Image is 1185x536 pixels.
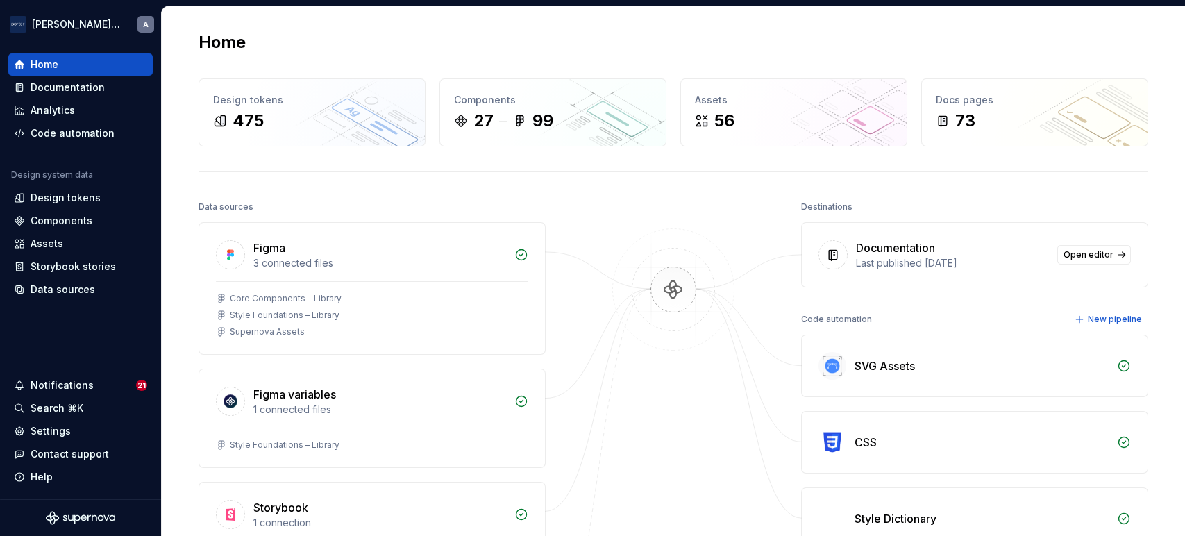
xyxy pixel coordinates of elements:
[253,499,308,516] div: Storybook
[8,466,153,488] button: Help
[855,358,915,374] div: SVG Assets
[680,78,907,146] a: Assets56
[136,380,147,391] span: 21
[31,447,109,461] div: Contact support
[230,326,305,337] div: Supernova Assets
[1070,310,1148,329] button: New pipeline
[31,126,115,140] div: Code automation
[955,110,975,132] div: 73
[8,99,153,122] a: Analytics
[8,420,153,442] a: Settings
[8,187,153,209] a: Design tokens
[8,374,153,396] button: Notifications21
[32,17,121,31] div: [PERSON_NAME] Airlines
[801,197,852,217] div: Destinations
[31,401,83,415] div: Search ⌘K
[31,237,63,251] div: Assets
[253,256,506,270] div: 3 connected files
[213,93,411,107] div: Design tokens
[31,58,58,72] div: Home
[31,470,53,484] div: Help
[199,222,546,355] a: Figma3 connected filesCore Components – LibraryStyle Foundations – LibrarySupernova Assets
[10,16,26,33] img: f0306bc8-3074-41fb-b11c-7d2e8671d5eb.png
[253,386,336,403] div: Figma variables
[31,214,92,228] div: Components
[31,424,71,438] div: Settings
[199,369,546,468] a: Figma variables1 connected filesStyle Foundations – Library
[936,93,1134,107] div: Docs pages
[46,511,115,525] svg: Supernova Logo
[230,293,342,304] div: Core Components – Library
[801,310,872,329] div: Code automation
[714,110,734,132] div: 56
[199,31,246,53] h2: Home
[253,403,506,417] div: 1 connected files
[921,78,1148,146] a: Docs pages73
[11,169,93,181] div: Design system data
[695,93,893,107] div: Assets
[253,240,285,256] div: Figma
[253,516,506,530] div: 1 connection
[856,256,1049,270] div: Last published [DATE]
[8,397,153,419] button: Search ⌘K
[8,233,153,255] a: Assets
[855,434,877,451] div: CSS
[31,283,95,296] div: Data sources
[8,278,153,301] a: Data sources
[31,378,94,392] div: Notifications
[3,9,158,39] button: [PERSON_NAME] AirlinesA
[473,110,494,132] div: 27
[8,122,153,144] a: Code automation
[230,439,339,451] div: Style Foundations – Library
[8,53,153,76] a: Home
[230,310,339,321] div: Style Foundations – Library
[439,78,666,146] a: Components2799
[31,191,101,205] div: Design tokens
[8,210,153,232] a: Components
[1057,245,1131,265] a: Open editor
[8,443,153,465] button: Contact support
[233,110,264,132] div: 475
[199,197,253,217] div: Data sources
[8,76,153,99] a: Documentation
[1064,249,1113,260] span: Open editor
[532,110,553,132] div: 99
[855,510,936,527] div: Style Dictionary
[31,81,105,94] div: Documentation
[31,103,75,117] div: Analytics
[8,256,153,278] a: Storybook stories
[199,78,426,146] a: Design tokens475
[454,93,652,107] div: Components
[856,240,935,256] div: Documentation
[143,19,149,30] div: A
[1088,314,1142,325] span: New pipeline
[31,260,116,274] div: Storybook stories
